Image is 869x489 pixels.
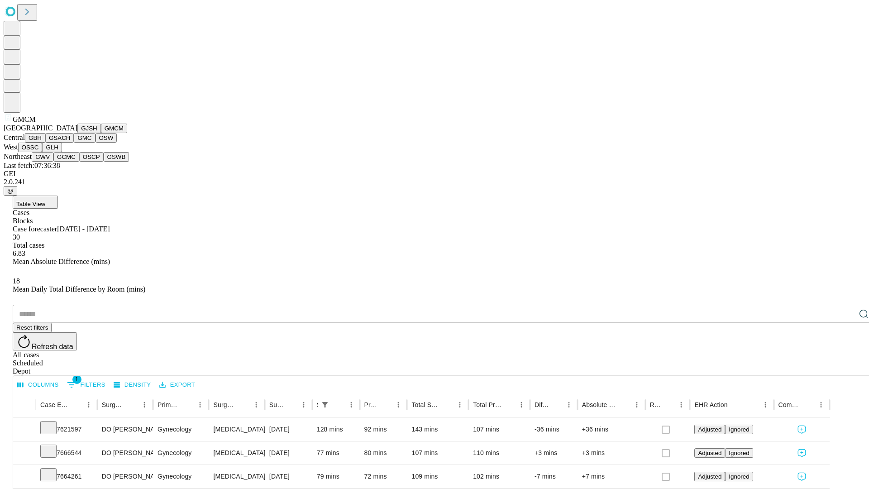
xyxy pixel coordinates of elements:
button: Sort [618,398,630,411]
button: GSACH [45,133,74,143]
span: Central [4,134,25,141]
div: Resolved in EHR [650,401,662,408]
span: 18 [13,277,20,285]
div: 110 mins [473,441,525,465]
button: Sort [181,398,194,411]
button: OSCP [79,152,104,162]
button: Refresh data [13,332,77,350]
div: 77 mins [317,441,355,465]
button: Menu [194,398,206,411]
button: Menu [675,398,688,411]
div: 107 mins [411,441,464,465]
span: 1 [72,375,81,384]
button: Sort [502,398,515,411]
div: +3 mins [582,441,641,465]
div: 7664261 [40,465,93,488]
button: Sort [802,398,815,411]
button: OSW [95,133,117,143]
button: GWV [32,152,53,162]
button: Density [111,378,153,392]
div: +36 mins [582,418,641,441]
div: Gynecology [158,465,204,488]
button: Sort [550,398,563,411]
div: 80 mins [364,441,403,465]
span: Ignored [729,450,749,456]
span: @ [7,187,14,194]
div: [MEDICAL_DATA] DIAGNOSTIC [213,441,260,465]
button: Menu [515,398,528,411]
div: DO [PERSON_NAME] [PERSON_NAME] Do [102,418,148,441]
button: @ [4,186,17,196]
span: Table View [16,201,45,207]
div: Total Scheduled Duration [411,401,440,408]
div: DO [PERSON_NAME] [PERSON_NAME] Do [102,465,148,488]
span: Total cases [13,241,44,249]
button: Sort [379,398,392,411]
button: Ignored [725,448,753,458]
div: 7621597 [40,418,93,441]
button: Menu [297,398,310,411]
button: Menu [759,398,772,411]
button: GMC [74,133,95,143]
span: Northeast [4,153,32,160]
div: 102 mins [473,465,525,488]
span: Last fetch: 07:36:38 [4,162,60,169]
span: [DATE] - [DATE] [57,225,110,233]
div: Gynecology [158,441,204,465]
button: Menu [454,398,466,411]
div: Case Epic Id [40,401,69,408]
span: Reset filters [16,324,48,331]
div: Scheduled In Room Duration [317,401,318,408]
button: Menu [392,398,405,411]
div: 1 active filter [319,398,331,411]
div: 2.0.241 [4,178,865,186]
div: -7 mins [535,465,573,488]
div: +7 mins [582,465,641,488]
div: Difference [535,401,549,408]
span: Mean Daily Total Difference by Room (mins) [13,285,145,293]
div: [DATE] [269,465,308,488]
span: 30 [13,233,20,241]
div: [DATE] [269,418,308,441]
span: Ignored [729,473,749,480]
div: Primary Service [158,401,180,408]
button: Menu [82,398,95,411]
span: Case forecaster [13,225,57,233]
div: Surgeon Name [102,401,124,408]
div: 128 mins [317,418,355,441]
span: GMCM [13,115,36,123]
span: Adjusted [698,450,721,456]
button: Ignored [725,425,753,434]
div: Surgery Date [269,401,284,408]
button: Export [157,378,197,392]
button: GSWB [104,152,129,162]
span: Ignored [729,426,749,433]
div: [DATE] [269,441,308,465]
div: 143 mins [411,418,464,441]
button: Sort [125,398,138,411]
button: Menu [815,398,827,411]
button: Menu [563,398,575,411]
button: Sort [237,398,250,411]
div: +3 mins [535,441,573,465]
div: Comments [778,401,801,408]
button: Expand [18,422,31,438]
button: Expand [18,446,31,461]
button: Sort [70,398,82,411]
button: Sort [285,398,297,411]
button: GMCM [101,124,127,133]
div: Surgery Name [213,401,236,408]
button: Select columns [15,378,61,392]
div: Predicted In Room Duration [364,401,379,408]
button: Ignored [725,472,753,481]
button: GJSH [77,124,101,133]
span: Refresh data [32,343,73,350]
div: -36 mins [535,418,573,441]
button: GLH [42,143,62,152]
button: Show filters [65,378,108,392]
span: 6.83 [13,249,25,257]
div: Absolute Difference [582,401,617,408]
div: 72 mins [364,465,403,488]
button: Show filters [319,398,331,411]
div: [MEDICAL_DATA] [MEDICAL_DATA] AND OR [MEDICAL_DATA] [213,465,260,488]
